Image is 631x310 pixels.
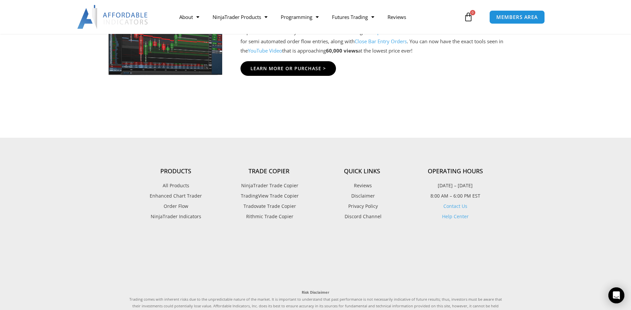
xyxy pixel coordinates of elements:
[316,192,409,200] a: Disclaimer
[343,212,382,221] span: Discord Channel
[223,168,316,175] h4: Trade Copier
[496,15,538,20] span: MEMBERS AREA
[409,168,502,175] h4: Operating Hours
[150,192,202,200] span: Enhanced Chart Trader
[206,9,274,25] a: NinjaTrader Products
[240,61,336,76] a: Learn More Or Purchase >
[164,202,188,211] span: Order Flow
[316,181,409,190] a: Reviews
[409,192,502,200] p: 8:00 AM – 6:00 PM EST
[223,192,316,200] a: TradingView Trade Copier
[316,212,409,221] a: Discord Channel
[239,192,299,200] span: TradingView Trade Copier
[129,192,223,200] a: Enhanced Chart Trader
[350,192,375,200] span: Disclaimer
[129,168,223,175] h4: Products
[223,212,316,221] a: Rithmic Trade Copier
[443,203,467,209] a: Contact Us
[223,202,316,211] a: Tradovate Trade Copier
[608,287,624,303] div: Open Intercom Messenger
[355,38,407,45] a: Close Bar Entry Orders
[244,212,293,221] span: Rithmic Trade Copier
[325,9,381,25] a: Futures Trading
[129,181,223,190] a: All Products
[173,9,462,25] nav: Menu
[250,66,326,71] span: Learn More Or Purchase >
[248,47,282,54] a: YouTube Video
[173,9,206,25] a: About
[347,202,378,211] span: Privacy Policy
[240,28,524,56] p: Impact Order Flow Entry Orders is a bundle including the and Enhanced Chart Trader features for s...
[129,202,223,211] a: Order Flow
[442,213,469,220] a: Help Center
[470,10,475,15] span: 0
[163,181,189,190] span: All Products
[274,9,325,25] a: Programming
[489,10,545,24] a: MEMBERS AREA
[326,47,358,54] strong: 60,000 views
[223,181,316,190] a: NinjaTrader Trade Copier
[316,202,409,211] a: Privacy Policy
[77,5,149,29] img: LogoAI | Affordable Indicators – NinjaTrader
[242,202,296,211] span: Tradovate Trade Copier
[239,181,298,190] span: NinjaTrader Trade Copier
[409,181,502,190] p: [DATE] – [DATE]
[129,212,223,221] a: NinjaTrader Indicators
[352,181,372,190] span: Reviews
[151,212,201,221] span: NinjaTrader Indicators
[381,9,413,25] a: Reviews
[129,236,502,282] iframe: Customer reviews powered by Trustpilot
[302,290,329,295] strong: Risk Disclaimer
[454,7,483,27] a: 0
[316,168,409,175] h4: Quick Links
